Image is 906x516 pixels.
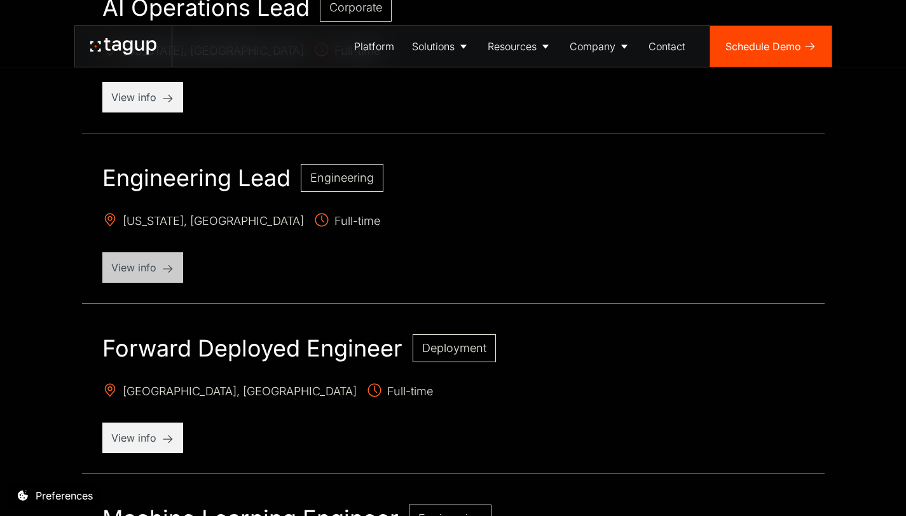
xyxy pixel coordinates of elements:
div: Solutions [412,39,455,54]
div: Resources [488,39,537,54]
a: Platform [345,26,403,67]
span: Deployment [422,341,486,355]
a: Solutions [403,26,479,67]
div: Schedule Demo [725,39,801,54]
div: Preferences [36,488,93,503]
a: Company [561,26,640,67]
a: Schedule Demo [710,26,832,67]
div: Contact [649,39,685,54]
p: View info [111,260,174,275]
span: Engineering [310,171,374,184]
div: Platform [354,39,394,54]
span: Full-time [314,212,380,232]
p: View info [111,430,174,445]
div: Company [570,39,615,54]
h2: Forward Deployed Engineer [102,334,402,362]
a: Contact [640,26,694,67]
p: View info [111,90,174,105]
span: [GEOGRAPHIC_DATA], [GEOGRAPHIC_DATA] [102,383,357,402]
h2: Engineering Lead [102,164,291,192]
span: Full-time [367,383,433,402]
a: Resources [479,26,561,67]
span: [US_STATE], [GEOGRAPHIC_DATA] [102,212,304,232]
